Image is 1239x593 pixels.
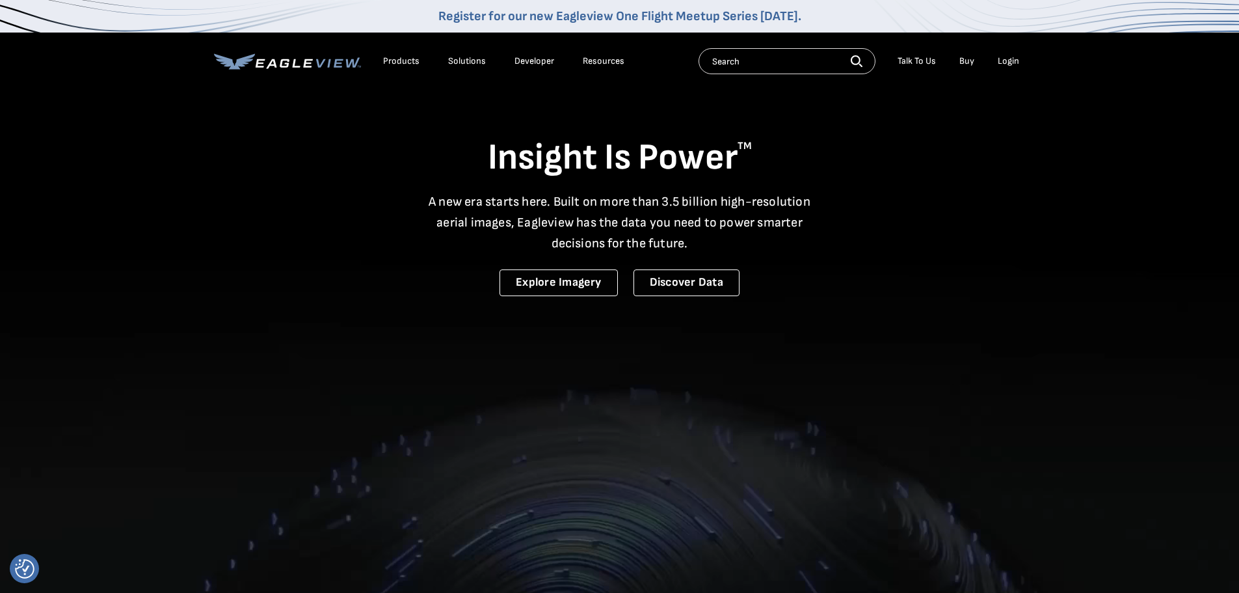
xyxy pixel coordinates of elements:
[438,8,801,24] a: Register for our new Eagleview One Flight Meetup Series [DATE].
[448,55,486,67] div: Solutions
[738,140,752,152] sup: TM
[514,55,554,67] a: Developer
[500,269,618,296] a: Explore Imagery
[998,55,1019,67] div: Login
[959,55,974,67] a: Buy
[15,559,34,579] img: Revisit consent button
[383,55,420,67] div: Products
[421,191,819,254] p: A new era starts here. Built on more than 3.5 billion high-resolution aerial images, Eagleview ha...
[633,269,739,296] a: Discover Data
[699,48,875,74] input: Search
[583,55,624,67] div: Resources
[15,559,34,579] button: Consent Preferences
[898,55,936,67] div: Talk To Us
[214,135,1026,181] h1: Insight Is Power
